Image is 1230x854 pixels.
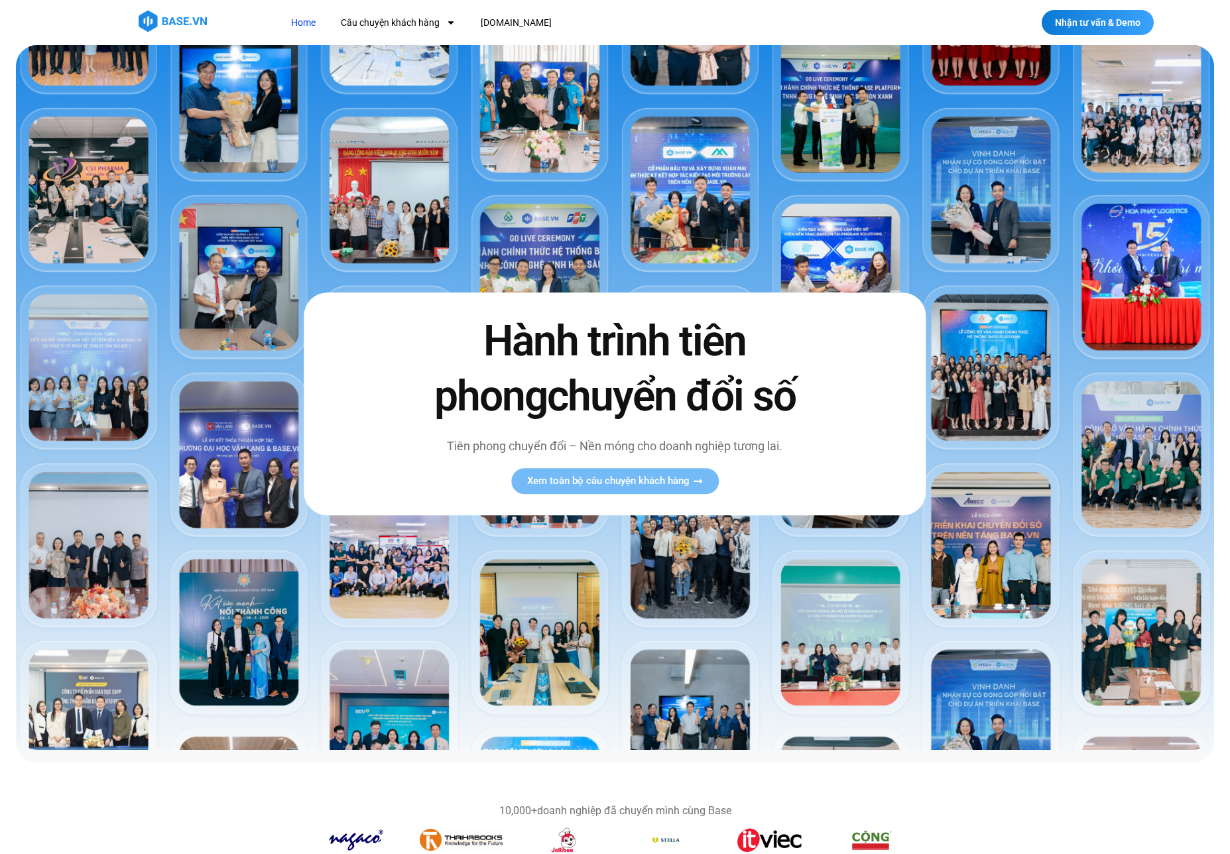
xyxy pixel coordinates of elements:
[406,437,824,455] p: Tiên phong chuyển đổi – Nền móng cho doanh nghiệp tương lai.
[736,827,803,853] img: 0b763c69cda5b8a8f073b61ab4f7e4d188733e02
[329,827,388,853] img: cbb1f40bc3890410c69c1225b9ca5abedf6dfe38
[1042,10,1154,35] a: Nhận tư vấn & Demo
[281,11,326,35] a: Home
[851,827,893,853] img: 638b94c3f0652fead8ee58f9e872345a1365e994
[471,11,562,35] a: [DOMAIN_NAME]
[625,831,708,848] img: a18d660211c937806950dba3c9b4620e04e6cdeb
[420,829,503,851] img: 26d3fbefba872d1ea8e3fcaaf5bbce22c927fef5
[499,804,537,817] b: 10,000+
[625,831,708,853] div: 4 / 14
[1055,18,1140,27] span: Nhận tư vấn & Demo
[540,827,587,853] img: 7b597cc36912d7b0b8faf4315af45607c91d2118
[511,468,719,494] a: Xem toàn bộ câu chuyện khách hàng
[317,806,914,816] div: doanh nghiệp đã chuyển mình cùng Base
[527,476,690,486] span: Xem toàn bộ câu chuyện khách hàng
[331,11,465,35] a: Câu chuyện khách hàng
[281,11,795,35] nav: Menu
[406,314,824,424] h2: Hành trình tiên phong
[547,371,796,421] span: chuyển đổi số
